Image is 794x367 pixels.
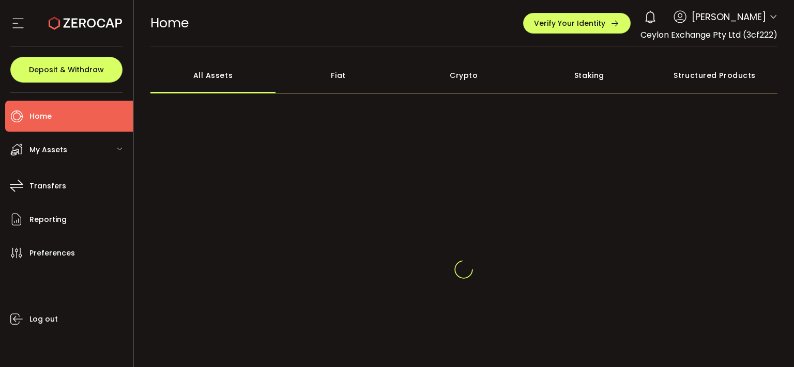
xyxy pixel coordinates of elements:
span: My Assets [29,142,67,157]
div: Structured Products [652,57,777,93]
div: Staking [527,57,652,93]
div: Fiat [276,57,401,93]
button: Verify Your Identity [523,13,631,34]
span: Verify Your Identity [534,20,605,27]
div: Crypto [401,57,527,93]
span: Reporting [29,212,67,227]
button: Deposit & Withdraw [10,57,123,83]
div: All Assets [150,57,276,93]
span: Log out [29,312,58,327]
span: Ceylon Exchange Pty Ltd (3cf222) [640,29,777,41]
span: Home [150,14,189,32]
span: Preferences [29,246,75,261]
span: Home [29,109,52,124]
span: Transfers [29,179,66,194]
span: [PERSON_NAME] [692,10,766,24]
span: Deposit & Withdraw [29,66,104,73]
